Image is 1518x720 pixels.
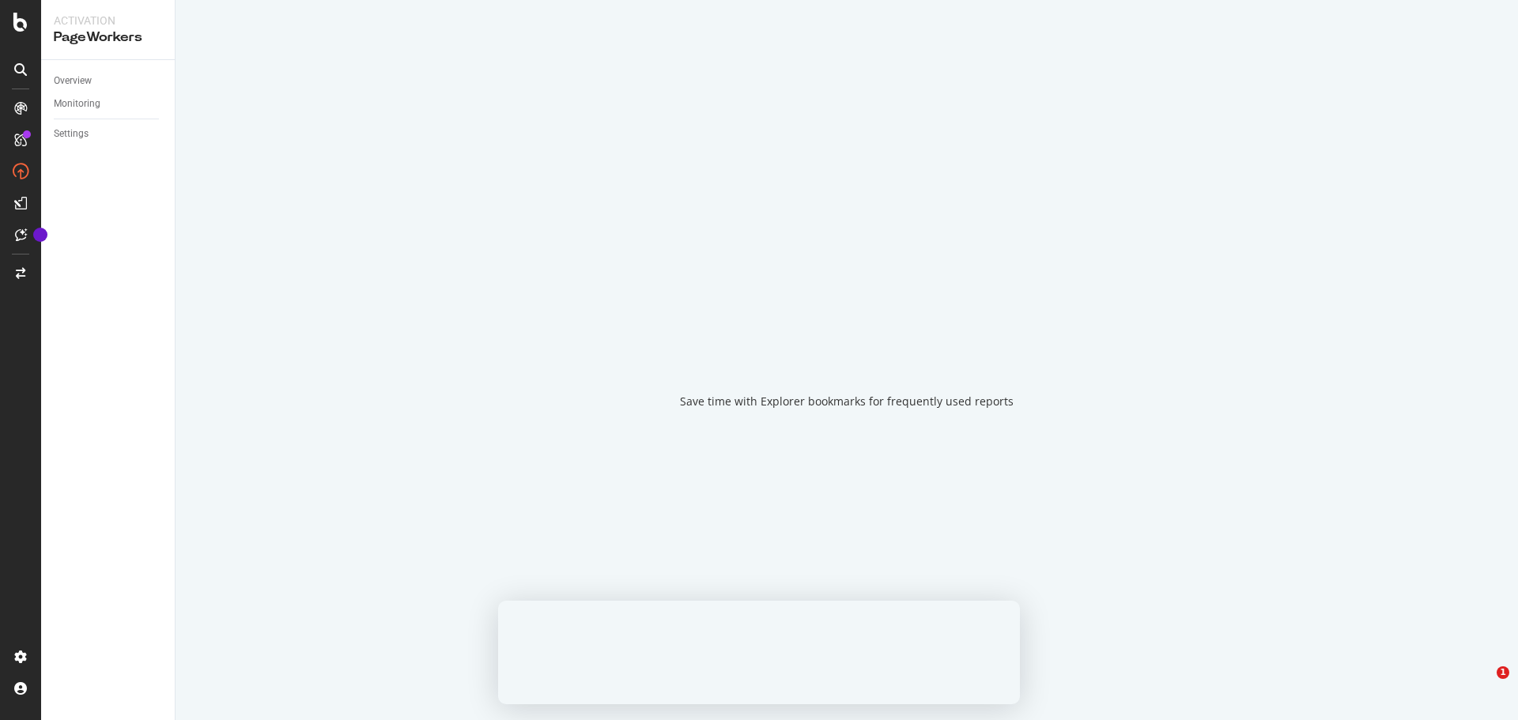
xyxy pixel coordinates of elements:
div: Monitoring [54,96,100,112]
iframe: Intercom live chat [1464,666,1502,704]
div: Overview [54,73,92,89]
a: Settings [54,126,164,142]
div: Activation [54,13,162,28]
iframe: Enquête de Botify [498,601,1020,704]
div: Save time with Explorer bookmarks for frequently used reports [680,394,1014,409]
div: Settings [54,126,89,142]
a: Monitoring [54,96,164,112]
div: PageWorkers [54,28,162,47]
div: animation [790,311,904,368]
a: Overview [54,73,164,89]
span: 1 [1497,666,1509,679]
div: Tooltip anchor [33,228,47,242]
